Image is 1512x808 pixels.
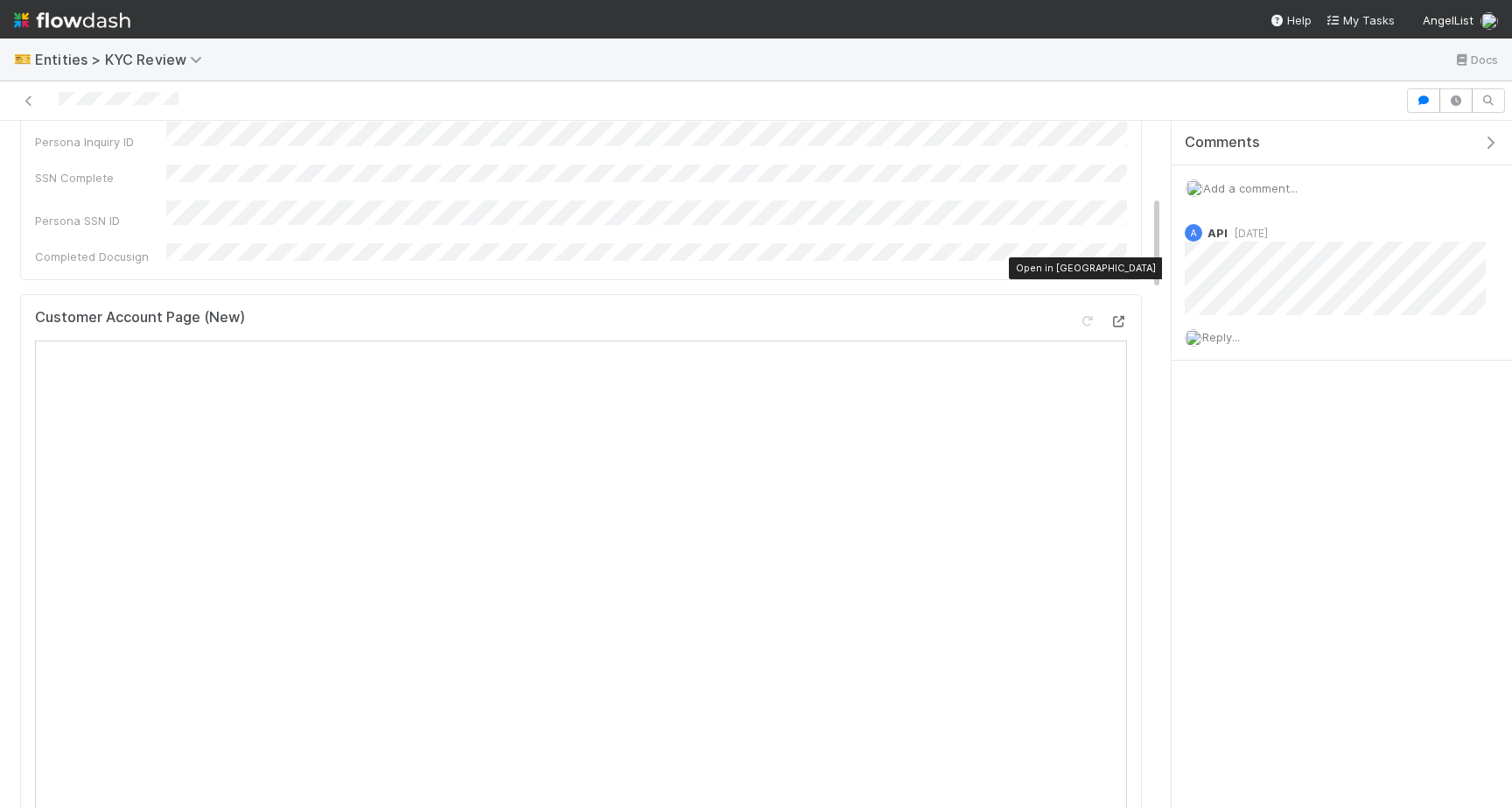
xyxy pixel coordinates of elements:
div: Help [1270,11,1312,29]
div: SSN Complete [35,169,166,186]
span: Add a comment... [1203,181,1298,195]
p: Our system was unable to verify the identity information provided. To continue with your entity v... [43,173,458,236]
div: Persona SSN ID [35,212,166,229]
span: Comments [1185,134,1260,151]
span: API [1207,226,1228,240]
span: AngelList [1423,13,1473,27]
img: AngelList [11,54,103,72]
div: Completed Docusign [35,248,166,265]
a: Click here to complete verification. [43,327,246,341]
a: Docs [1453,49,1498,70]
p: Hi [PERSON_NAME], [43,140,458,161]
img: logo-inverted-e16ddd16eac7371096b0.svg [14,5,130,35]
h5: Customer Account Page (New) [35,309,245,327]
span: 🎫 [14,52,31,67]
span: Reply... [1202,330,1240,344]
span: A [1191,228,1197,238]
div: API [1185,224,1202,242]
span: [DATE] [1228,227,1268,240]
p: We use a secure service called Alloy to collect this information. You can either upload a color s... [43,249,458,312]
img: avatar_15e6a745-65a2-4f19-9667-febcb12e2fc8.png [1186,179,1203,197]
p: Please reply directly to let us know when this is complete so that we can expedite your review. [43,357,458,399]
span: Entities > KYC Review [35,51,211,68]
p: Best, AngelList’s Belltower KYC Team [43,420,458,483]
a: My Tasks [1326,11,1395,29]
div: Persona Inquiry ID [35,133,166,151]
img: avatar_15e6a745-65a2-4f19-9667-febcb12e2fc8.png [1480,12,1498,30]
img: avatar_15e6a745-65a2-4f19-9667-febcb12e2fc8.png [1185,329,1202,347]
span: My Tasks [1326,13,1395,27]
